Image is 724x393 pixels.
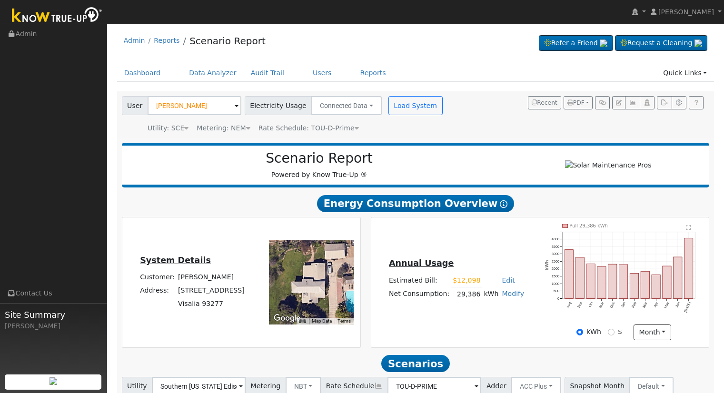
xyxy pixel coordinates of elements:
a: Data Analyzer [182,64,244,82]
a: Open this area in Google Maps (opens a new window) [271,312,303,324]
span: Energy Consumption Overview [317,195,514,212]
span: User [122,96,148,115]
rect: onclick="" [597,266,606,298]
text: 1000 [552,282,559,286]
rect: onclick="" [608,264,617,298]
label: $ [618,327,622,337]
text: 0 [557,296,559,301]
button: Settings [672,96,686,109]
button: month [634,324,671,341]
span: PDF [567,99,585,106]
button: Keyboard shortcuts [299,318,306,324]
rect: onclick="" [565,250,573,299]
a: Reports [154,37,179,44]
td: $12,098 [451,274,482,287]
button: Export Interval Data [657,96,672,109]
a: Admin [124,37,145,44]
text: Pull 29,386 kWh [570,223,608,228]
rect: onclick="" [619,265,628,298]
img: retrieve [50,377,57,385]
div: Powered by Know True-Up ® [127,150,512,180]
td: kWh [482,287,500,301]
input: kWh [576,329,583,335]
a: Audit Trail [244,64,291,82]
text: Oct [588,301,594,308]
rect: onclick="" [575,257,584,299]
text: Feb [631,301,637,308]
td: Customer: [139,271,177,284]
td: Net Consumption: [387,287,451,301]
text: kWh [545,260,550,271]
text: 2500 [552,259,559,264]
text: 2000 [552,267,559,271]
rect: onclick="" [663,266,671,298]
button: PDF [564,96,593,109]
button: Connected Data [311,96,382,115]
button: Generate Report Link [595,96,610,109]
span: Site Summary [5,308,102,321]
a: Quick Links [656,64,714,82]
text: Apr [653,301,659,308]
div: Metering: NEM [197,123,250,133]
div: [PERSON_NAME] [5,321,102,331]
text: Nov [598,301,605,309]
i: Show Help [500,200,507,208]
h2: Scenario Report [131,150,507,167]
img: retrieve [600,39,607,47]
rect: onclick="" [630,274,639,299]
span: Scenarios [381,355,449,372]
button: Load System [388,96,443,115]
img: retrieve [694,39,702,47]
rect: onclick="" [674,257,682,298]
a: Terms [337,318,351,324]
td: [STREET_ADDRESS] [177,284,247,297]
td: 29,386 [451,287,482,301]
input: Select a User [148,96,241,115]
td: Visalia 93277 [177,297,247,311]
rect: onclick="" [684,238,693,298]
text: Sep [576,301,583,309]
img: Know True-Up [7,5,107,27]
text: 1500 [552,274,559,278]
button: Multi-Series Graph [625,96,640,109]
input: $ [608,329,615,335]
a: Refer a Friend [539,35,613,51]
td: Estimated Bill: [387,274,451,287]
td: [PERSON_NAME] [177,271,247,284]
a: Request a Cleaning [615,35,707,51]
u: System Details [140,255,211,265]
span: Alias: None [258,124,359,132]
text: Mar [642,301,648,309]
rect: onclick="" [652,275,660,299]
a: Edit [502,276,515,284]
text: Jun [674,301,681,308]
img: Solar Maintenance Pros [565,160,651,170]
button: Login As [640,96,655,109]
a: Scenario Report [189,35,266,47]
button: Edit User [612,96,625,109]
span: Electricity Usage [245,96,312,115]
div: Utility: SCE [148,123,188,133]
a: Dashboard [117,64,168,82]
text: Jan [620,301,626,308]
td: Address: [139,284,177,297]
a: Reports [353,64,393,82]
text: Dec [609,301,616,309]
a: Modify [502,290,524,297]
text: 500 [554,289,559,293]
rect: onclick="" [641,271,649,298]
text: Aug [565,301,572,309]
a: Help Link [689,96,704,109]
img: Google [271,312,303,324]
button: Recent [528,96,561,109]
text: May [664,301,670,309]
text: [DATE] [683,301,692,313]
rect: onclick="" [586,264,595,299]
button: Map Data [312,318,332,324]
label: kWh [586,327,601,337]
a: Users [306,64,339,82]
text: 3500 [552,245,559,249]
text: 4000 [552,237,559,241]
text: 3000 [552,252,559,256]
span: [PERSON_NAME] [658,8,714,16]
